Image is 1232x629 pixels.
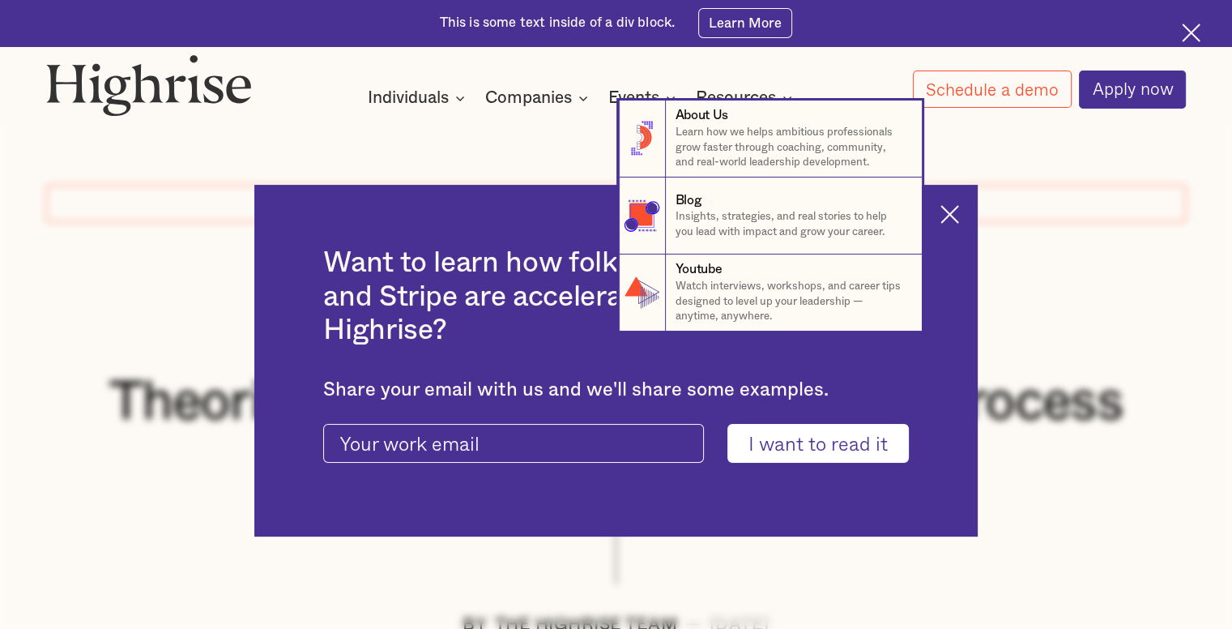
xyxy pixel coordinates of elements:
a: Learn More [698,8,793,37]
p: Watch interviews, workshops, and career tips designed to level up your leadership — anytime, anyw... [676,279,906,324]
div: Resources [696,88,797,108]
div: Individuals [368,88,470,108]
div: Companies [485,88,572,108]
input: Your work email [323,424,704,463]
div: This is some text inside of a div block. [440,14,676,32]
div: Companies [485,88,593,108]
form: current-ascender-blog-article-modal-form [323,424,908,463]
p: Insights, strategies, and real stories to help you lead with impact and grow your career. [676,209,906,239]
a: About UsLearn how we helps ambitious professionals grow faster through coaching, community, and r... [619,101,922,178]
div: Events [608,88,659,108]
div: Youtube [676,260,723,279]
img: Cross icon [1182,24,1200,42]
img: Highrise logo [46,54,252,117]
div: Share your email with us and we'll share some examples. [323,379,908,401]
a: Apply now [1079,71,1186,109]
div: Resources [696,88,776,108]
a: Schedule a demo [913,71,1072,108]
div: About Us [676,106,728,125]
a: BlogInsights, strategies, and real stories to help you lead with impact and grow your career. [619,178,922,255]
input: I want to read it [727,424,909,463]
div: Blog [676,191,702,210]
a: YoutubeWatch interviews, workshops, and career tips designed to level up your leadership — anytim... [619,255,922,332]
div: Individuals [368,88,449,108]
div: Events [608,88,680,108]
p: Learn how we helps ambitious professionals grow faster through coaching, community, and real-worl... [676,125,906,170]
